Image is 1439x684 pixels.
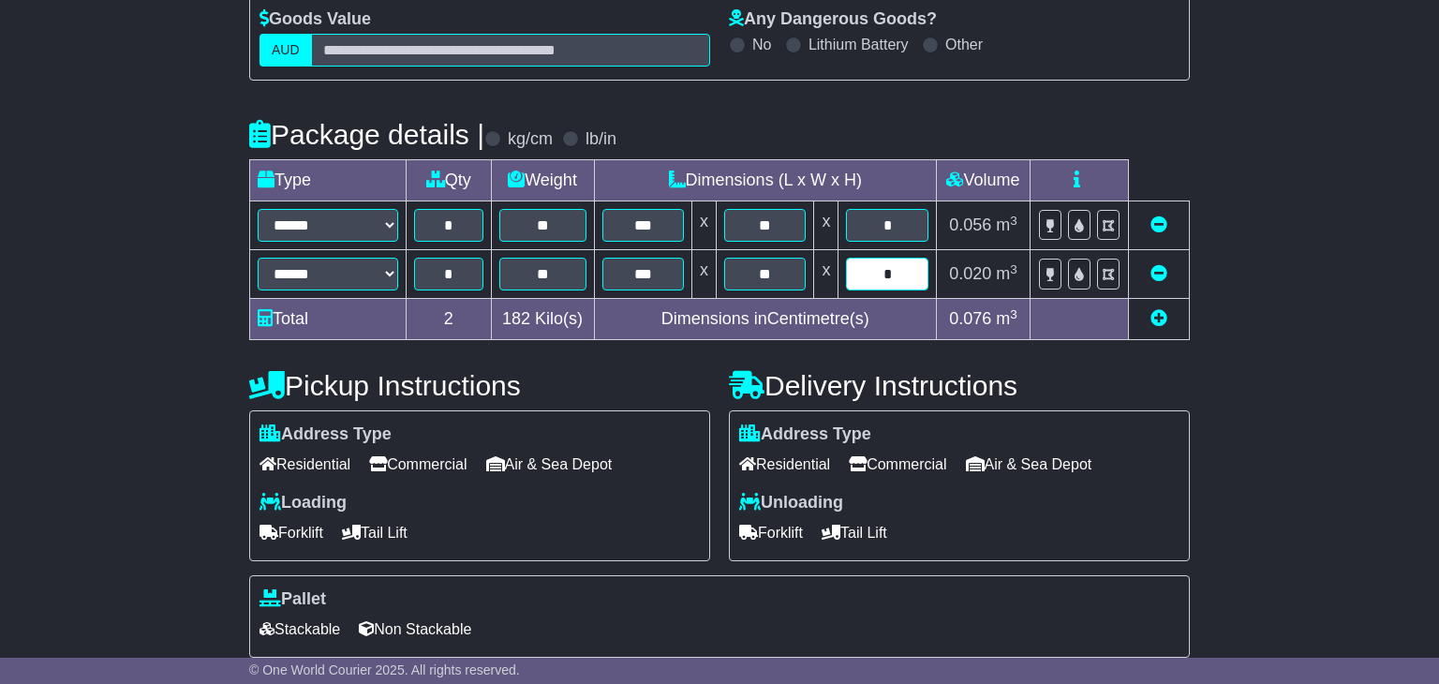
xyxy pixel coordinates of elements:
[729,370,1190,401] h4: Delivery Instructions
[502,309,530,328] span: 182
[849,450,946,479] span: Commercial
[949,309,991,328] span: 0.076
[739,518,803,547] span: Forklift
[949,216,991,234] span: 0.056
[260,9,371,30] label: Goods Value
[586,129,616,150] label: lb/in
[407,299,492,340] td: 2
[809,36,909,53] label: Lithium Battery
[729,9,937,30] label: Any Dangerous Goods?
[739,424,871,445] label: Address Type
[594,299,936,340] td: Dimensions in Centimetre(s)
[1010,214,1017,228] sup: 3
[996,309,1017,328] span: m
[996,264,1017,283] span: m
[814,201,838,250] td: x
[249,119,484,150] h4: Package details |
[260,34,312,67] label: AUD
[996,216,1017,234] span: m
[966,450,1092,479] span: Air & Sea Depot
[260,615,340,644] span: Stackable
[486,450,613,479] span: Air & Sea Depot
[739,493,843,513] label: Unloading
[692,201,717,250] td: x
[822,518,887,547] span: Tail Lift
[260,589,326,610] label: Pallet
[1010,262,1017,276] sup: 3
[814,250,838,299] td: x
[508,129,553,150] label: kg/cm
[369,450,467,479] span: Commercial
[949,264,991,283] span: 0.020
[739,450,830,479] span: Residential
[945,36,983,53] label: Other
[250,160,407,201] td: Type
[692,250,717,299] td: x
[1150,216,1167,234] a: Remove this item
[249,662,520,677] span: © One World Courier 2025. All rights reserved.
[260,493,347,513] label: Loading
[260,450,350,479] span: Residential
[1150,264,1167,283] a: Remove this item
[1150,309,1167,328] a: Add new item
[491,299,594,340] td: Kilo(s)
[752,36,771,53] label: No
[250,299,407,340] td: Total
[491,160,594,201] td: Weight
[936,160,1030,201] td: Volume
[407,160,492,201] td: Qty
[594,160,936,201] td: Dimensions (L x W x H)
[342,518,408,547] span: Tail Lift
[359,615,471,644] span: Non Stackable
[249,370,710,401] h4: Pickup Instructions
[260,518,323,547] span: Forklift
[1010,307,1017,321] sup: 3
[260,424,392,445] label: Address Type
